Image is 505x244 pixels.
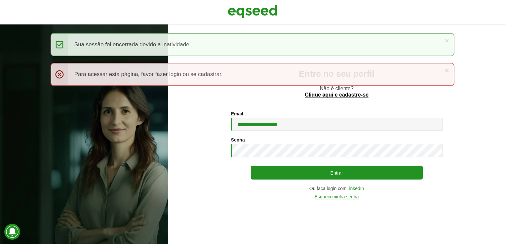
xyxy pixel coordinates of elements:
a: × [445,37,449,44]
a: Clique aqui e cadastre-se [305,92,369,98]
label: Email [231,111,243,116]
div: Para acessar esta página, favor fazer login ou se cadastrar. [51,63,454,86]
a: × [445,67,449,74]
button: Entrar [251,166,423,180]
div: Sua sessão foi encerrada devido a inatividade. [51,33,454,56]
img: EqSeed Logo [228,3,277,20]
label: Senha [231,138,245,142]
div: Ou faça login com [231,186,443,191]
a: LinkedIn [347,186,364,191]
a: Esqueci minha senha [315,194,359,199]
